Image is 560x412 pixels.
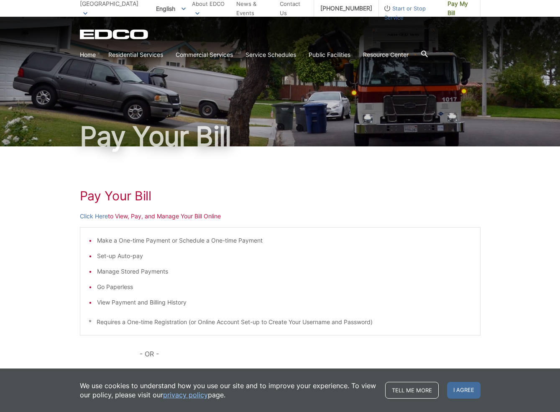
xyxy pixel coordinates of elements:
li: Manage Stored Payments [97,267,472,276]
li: Go Paperless [97,282,472,292]
a: Resource Center [363,50,409,59]
a: Service Schedules [245,50,296,59]
a: Home [80,50,96,59]
p: - OR - [140,348,480,360]
h1: Pay Your Bill [80,123,481,150]
a: Click Here [80,212,108,221]
h1: Pay Your Bill [80,188,481,203]
span: I agree [447,382,481,399]
a: privacy policy [163,390,208,399]
a: Tell me more [385,382,439,399]
span: English [150,2,192,15]
li: View Payment and Billing History [97,298,472,307]
p: We use cookies to understand how you use our site and to improve your experience. To view our pol... [80,381,377,399]
li: Set-up Auto-pay [97,251,472,261]
a: Residential Services [108,50,163,59]
p: to View, Pay, and Manage Your Bill Online [80,212,481,221]
p: to Make a One-time Payment Only Online [80,367,481,376]
p: * Requires a One-time Registration (or Online Account Set-up to Create Your Username and Password) [89,317,472,327]
a: Click Here [80,367,108,376]
a: EDCD logo. Return to the homepage. [80,29,149,39]
li: Make a One-time Payment or Schedule a One-time Payment [97,236,472,245]
a: Commercial Services [176,50,233,59]
a: Public Facilities [309,50,350,59]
